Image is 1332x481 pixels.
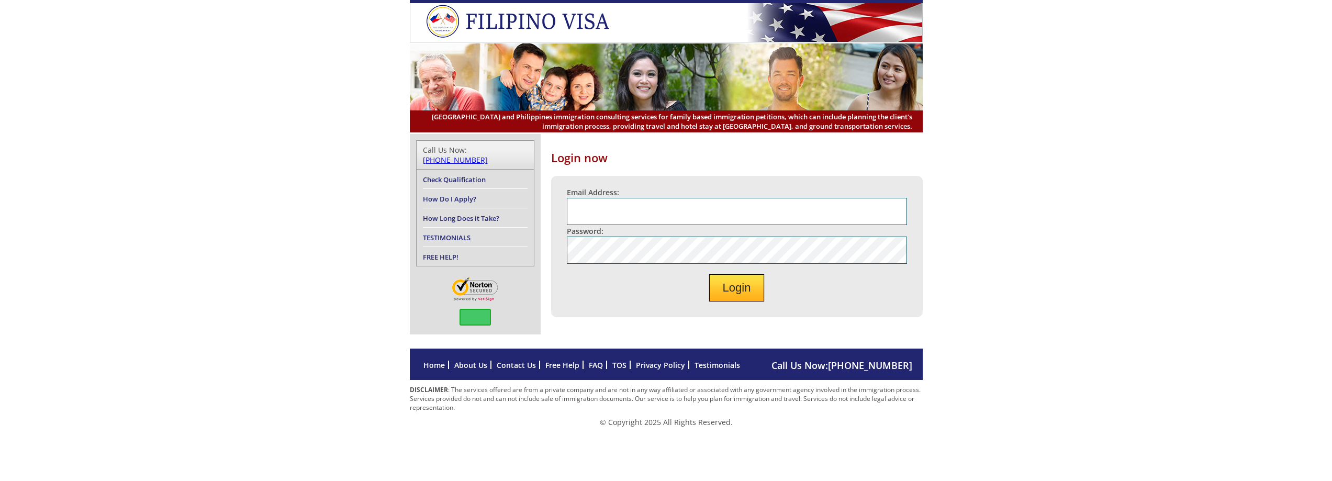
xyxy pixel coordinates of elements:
a: About Us [454,360,487,370]
a: Home [423,360,445,370]
a: Check Qualification [423,175,486,184]
label: Password: [567,226,603,236]
a: [PHONE_NUMBER] [423,155,488,165]
span: Call Us Now: [771,359,912,372]
a: TESTIMONIALS [423,233,471,242]
p: : The services offered are from a private company and are not in any way affiliated or associated... [410,385,923,412]
button: Login [709,274,765,301]
span: [GEOGRAPHIC_DATA] and Philippines immigration consulting services for family based immigration pe... [420,112,912,131]
a: How Do I Apply? [423,194,476,204]
a: Testimonials [695,360,740,370]
label: Email Address: [567,187,619,197]
strong: DISCLAIMER [410,385,448,394]
a: FREE HELP! [423,252,458,262]
a: TOS [612,360,626,370]
h1: Login now [551,150,923,165]
a: Free Help [545,360,579,370]
a: Contact Us [497,360,536,370]
a: Privacy Policy [636,360,685,370]
div: Call Us Now: [423,145,528,165]
p: © Copyright 2025 All Rights Reserved. [410,417,923,427]
a: FAQ [589,360,603,370]
a: How Long Does it Take? [423,214,499,223]
a: [PHONE_NUMBER] [828,359,912,372]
